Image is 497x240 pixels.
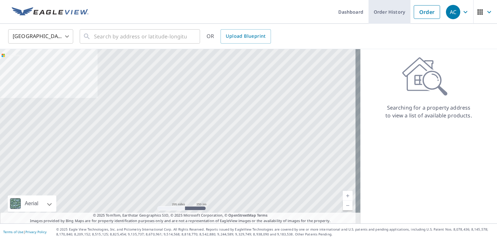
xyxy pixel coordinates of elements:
[257,213,268,218] a: Terms
[226,32,265,40] span: Upload Blueprint
[93,213,268,218] span: © 2025 TomTom, Earthstar Geographics SIO, © 2025 Microsoft Corporation, ©
[25,230,47,234] a: Privacy Policy
[343,191,353,201] a: Current Level 5, Zoom In
[3,230,47,234] p: |
[8,195,56,212] div: Aerial
[446,5,460,19] div: AC
[385,104,472,119] p: Searching for a property address to view a list of available products.
[221,29,271,44] a: Upload Blueprint
[94,27,187,46] input: Search by address or latitude-longitude
[12,7,88,17] img: EV Logo
[3,230,23,234] a: Terms of Use
[414,5,440,19] a: Order
[343,201,353,210] a: Current Level 5, Zoom Out
[23,195,40,212] div: Aerial
[228,213,256,218] a: OpenStreetMap
[8,27,73,46] div: [GEOGRAPHIC_DATA]
[207,29,271,44] div: OR
[56,227,494,237] p: © 2025 Eagle View Technologies, Inc. and Pictometry International Corp. All Rights Reserved. Repo...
